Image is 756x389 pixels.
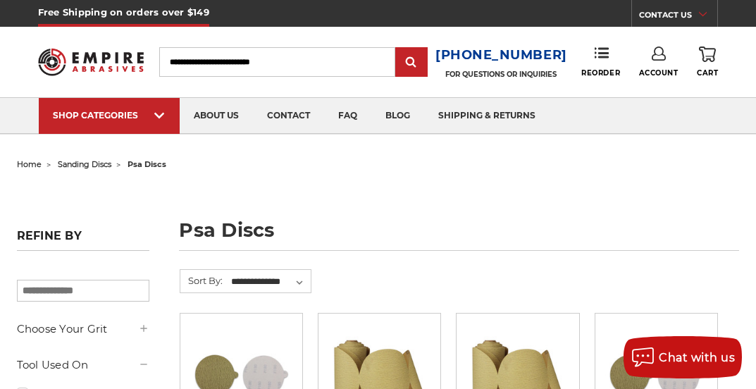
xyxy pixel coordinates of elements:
[253,98,324,134] a: contact
[371,98,424,134] a: blog
[58,159,111,169] a: sanding discs
[435,70,567,79] p: FOR QUESTIONS OR INQUIRIES
[424,98,550,134] a: shipping & returns
[229,271,311,292] select: Sort By:
[17,357,149,373] h5: Tool Used On
[639,7,717,27] a: CONTACT US
[17,159,42,169] a: home
[324,98,371,134] a: faq
[17,321,149,338] h5: Choose Your Grit
[38,42,144,83] img: Empire Abrasives
[624,336,742,378] button: Chat with us
[397,49,426,77] input: Submit
[639,68,678,78] span: Account
[659,351,735,364] span: Chat with us
[581,47,620,77] a: Reorder
[128,159,166,169] span: psa discs
[17,229,149,251] h5: Refine by
[179,221,739,251] h1: psa discs
[697,68,718,78] span: Cart
[180,270,223,291] label: Sort By:
[53,110,166,121] div: SHOP CATEGORIES
[581,68,620,78] span: Reorder
[180,98,253,134] a: about us
[697,47,718,78] a: Cart
[435,45,567,66] a: [PHONE_NUMBER]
